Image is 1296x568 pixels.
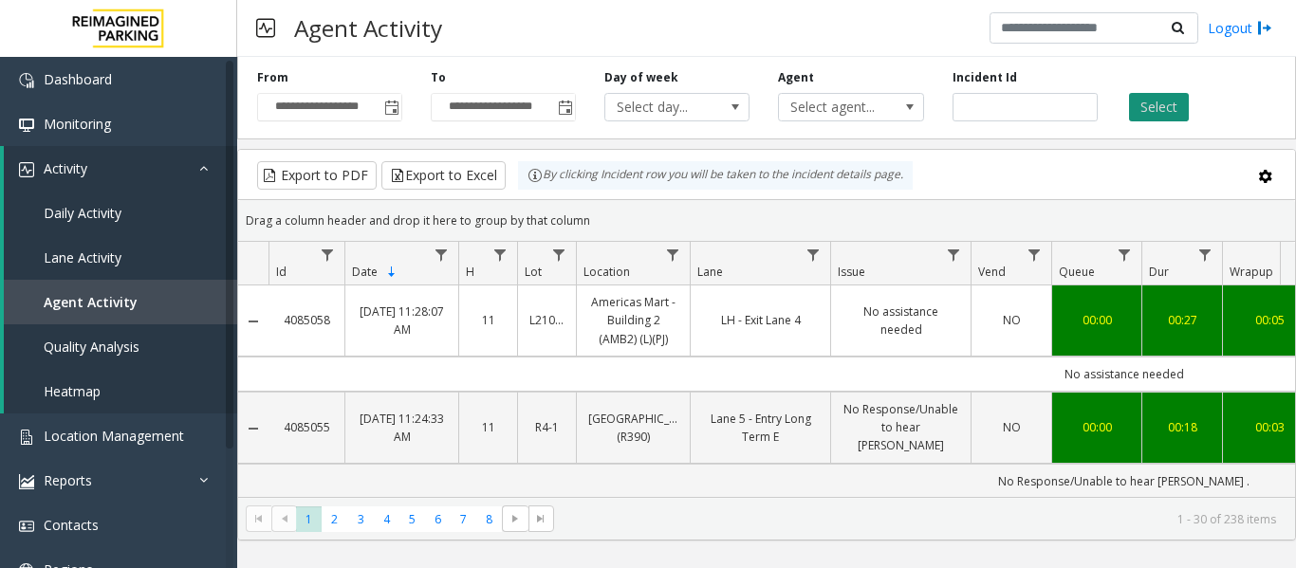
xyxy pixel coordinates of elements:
a: No Response/Unable to hear [PERSON_NAME] [842,400,959,455]
label: Incident Id [953,69,1017,86]
a: Lane Filter Menu [801,242,826,267]
span: Reports [44,471,92,489]
a: No assistance needed [842,302,959,339]
img: 'icon' [19,519,34,534]
img: 'icon' [19,430,34,445]
h3: Agent Activity [285,5,452,51]
span: Lane [697,264,723,280]
div: By clicking Incident row you will be taken to the incident details page. [518,161,913,190]
a: Agent Activity [4,280,237,324]
img: 'icon' [19,474,34,489]
img: infoIcon.svg [528,168,543,183]
img: pageIcon [256,5,275,51]
img: 'icon' [19,118,34,133]
a: 4085058 [280,311,333,329]
span: Lane Activity [44,248,121,266]
span: Location [583,264,630,280]
a: Lane 5 - Entry Long Term E [702,410,819,446]
a: NO [983,418,1040,436]
span: Id [276,264,287,280]
span: Wrapup [1230,264,1273,280]
a: Issue Filter Menu [941,242,967,267]
span: Page 4 [374,506,399,532]
a: Daily Activity [4,191,237,235]
span: NO [1003,312,1021,328]
span: Date [352,264,378,280]
a: 00:27 [1154,311,1211,329]
a: Lane Activity [4,235,237,280]
span: Page 1 [296,506,322,532]
a: 00:00 [1064,311,1130,329]
a: 00:18 [1154,418,1211,436]
span: Go to the next page [508,511,523,526]
a: Lot Filter Menu [546,242,572,267]
a: Collapse Details [238,421,268,436]
span: Page 7 [451,506,476,532]
span: Page 2 [322,506,347,532]
span: Activity [44,159,87,177]
span: H [466,264,474,280]
a: Heatmap [4,369,237,413]
div: Drag a column header and drop it here to group by that column [238,204,1295,237]
img: 'icon' [19,162,34,177]
div: Data table [238,242,1295,497]
a: Location Filter Menu [660,242,686,267]
span: Page 6 [425,506,451,532]
span: Vend [978,264,1006,280]
a: 4085055 [280,418,333,436]
label: Agent [778,69,814,86]
span: Monitoring [44,115,111,133]
span: Quality Analysis [44,338,139,356]
label: To [431,69,446,86]
span: Toggle popup [380,94,401,120]
span: Select day... [605,94,720,120]
a: Activity [4,146,237,191]
span: Issue [838,264,865,280]
a: Americas Mart - Building 2 (AMB2) (L)(PJ) [588,293,678,348]
a: Queue Filter Menu [1112,242,1138,267]
span: NO [1003,419,1021,435]
a: Vend Filter Menu [1022,242,1047,267]
span: Agent Activity [44,293,138,311]
span: Page 8 [476,506,502,532]
span: Location Management [44,427,184,445]
span: Go to the last page [528,505,554,532]
a: Date Filter Menu [429,242,454,267]
a: Id Filter Menu [315,242,341,267]
span: Toggle popup [554,94,575,120]
a: Quality Analysis [4,324,237,369]
img: 'icon' [19,73,34,88]
button: Select [1129,93,1189,121]
a: 11 [471,418,506,436]
span: Queue [1059,264,1095,280]
span: Go to the last page [533,511,548,526]
span: Dur [1149,264,1169,280]
span: Lot [525,264,542,280]
span: Page 5 [399,506,425,532]
span: Contacts [44,516,99,534]
a: Dur Filter Menu [1193,242,1218,267]
span: Heatmap [44,382,101,400]
a: L21036801 [529,311,565,329]
a: [DATE] 11:24:33 AM [357,410,447,446]
span: Dashboard [44,70,112,88]
button: Export to PDF [257,161,377,190]
img: logout [1257,18,1272,38]
span: Page 3 [348,506,374,532]
span: Sortable [384,265,399,280]
a: 11 [471,311,506,329]
kendo-pager-info: 1 - 30 of 238 items [565,511,1276,527]
span: Go to the next page [502,505,528,532]
button: Export to Excel [381,161,506,190]
a: Collapse Details [238,314,268,329]
label: Day of week [604,69,678,86]
a: 00:00 [1064,418,1130,436]
span: Daily Activity [44,204,121,222]
a: LH - Exit Lane 4 [702,311,819,329]
a: [DATE] 11:28:07 AM [357,302,447,339]
a: Logout [1208,18,1272,38]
